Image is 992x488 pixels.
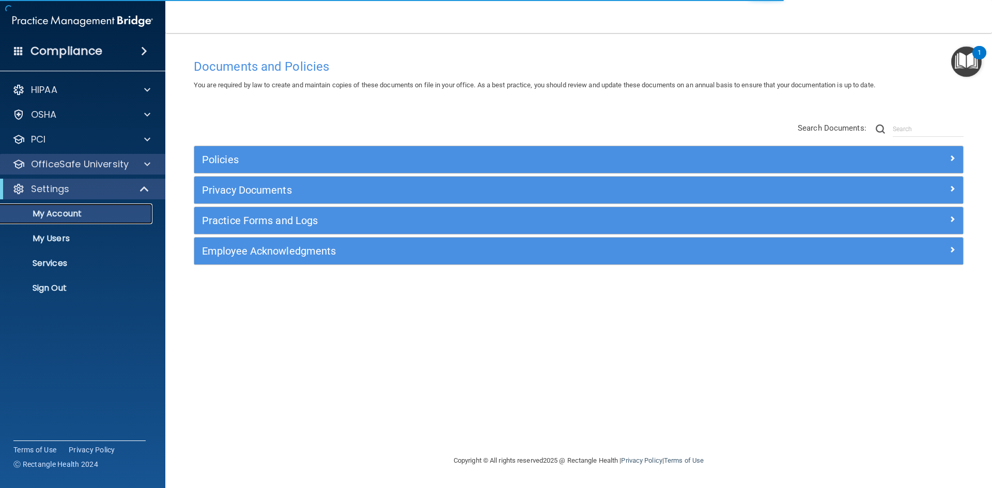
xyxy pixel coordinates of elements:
[202,182,955,198] a: Privacy Documents
[12,11,153,32] img: PMB logo
[7,209,148,219] p: My Account
[13,459,98,469] span: Ⓒ Rectangle Health 2024
[7,233,148,244] p: My Users
[7,283,148,293] p: Sign Out
[12,183,150,195] a: Settings
[12,84,150,96] a: HIPAA
[194,60,964,73] h4: Documents and Policies
[202,243,955,259] a: Employee Acknowledgments
[31,84,57,96] p: HIPAA
[664,456,704,464] a: Terms of Use
[621,456,662,464] a: Privacy Policy
[69,445,115,455] a: Privacy Policy
[202,151,955,168] a: Policies
[202,184,763,196] h5: Privacy Documents
[202,215,763,226] h5: Practice Forms and Logs
[12,108,150,121] a: OSHA
[202,154,763,165] h5: Policies
[798,123,866,133] span: Search Documents:
[31,183,69,195] p: Settings
[30,44,102,58] h4: Compliance
[978,53,981,66] div: 1
[12,133,150,146] a: PCI
[13,445,56,455] a: Terms of Use
[951,46,982,77] button: Open Resource Center, 1 new notification
[31,133,45,146] p: PCI
[194,81,875,89] span: You are required by law to create and maintain copies of these documents on file in your office. ...
[202,212,955,229] a: Practice Forms and Logs
[31,158,129,170] p: OfficeSafe University
[390,444,767,477] div: Copyright © All rights reserved 2025 @ Rectangle Health | |
[202,245,763,257] h5: Employee Acknowledgments
[31,108,57,121] p: OSHA
[876,124,885,134] img: ic-search.3b580494.png
[7,258,148,269] p: Services
[893,121,964,137] input: Search
[12,158,150,170] a: OfficeSafe University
